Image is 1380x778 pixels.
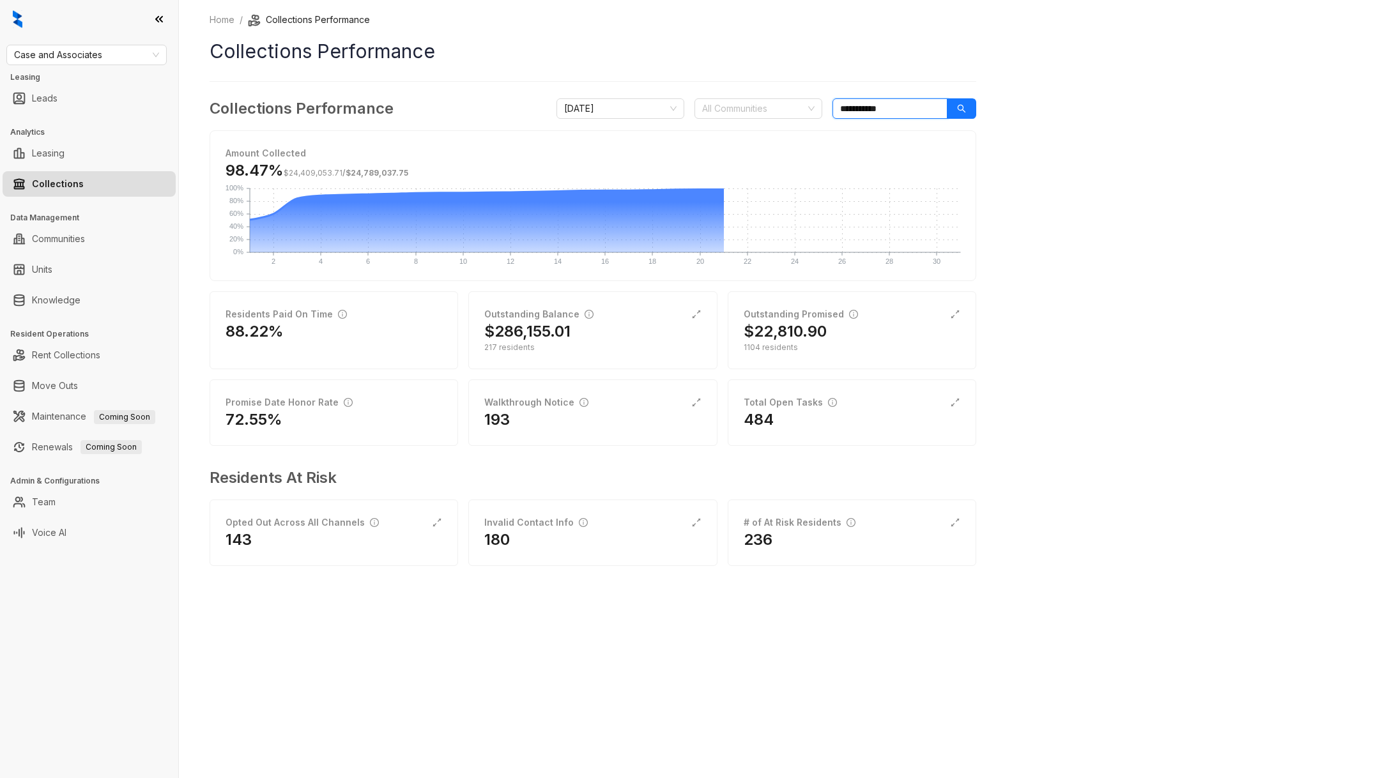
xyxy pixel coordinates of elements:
a: Team [32,489,56,515]
h2: 72.55% [226,409,282,430]
text: 8 [414,257,418,265]
a: RenewalsComing Soon [32,434,142,460]
span: info-circle [847,518,855,527]
li: Communities [3,226,176,252]
a: Knowledge [32,287,80,313]
span: info-circle [344,398,353,407]
h2: 193 [484,409,510,430]
text: 22 [744,257,751,265]
span: expand-alt [691,309,701,319]
div: Total Open Tasks [744,395,837,409]
span: info-circle [579,398,588,407]
div: Opted Out Across All Channels [226,515,379,530]
text: 28 [885,257,893,265]
text: 30 [933,257,940,265]
span: $24,409,053.71 [284,168,342,178]
text: 20% [229,235,243,243]
a: Voice AI [32,520,66,545]
span: Coming Soon [80,440,142,454]
span: search [957,104,966,113]
h2: 143 [226,530,252,550]
text: 18 [648,257,656,265]
span: expand-alt [950,309,960,319]
li: Move Outs [3,373,176,399]
text: 40% [229,222,243,230]
a: Communities [32,226,85,252]
span: expand-alt [691,397,701,408]
text: 60% [229,210,243,217]
li: Renewals [3,434,176,460]
strong: Amount Collected [226,148,306,158]
a: Units [32,257,52,282]
span: expand-alt [432,517,442,528]
div: # of At Risk Residents [744,515,855,530]
h2: $22,810.90 [744,321,827,342]
div: Invalid Contact Info [484,515,588,530]
li: Collections Performance [248,13,370,27]
div: Outstanding Balance [484,307,594,321]
h3: Leasing [10,72,178,83]
span: expand-alt [950,397,960,408]
div: 217 residents [484,342,701,353]
span: info-circle [828,398,837,407]
span: Coming Soon [94,410,155,424]
span: $24,789,037.75 [346,168,408,178]
text: 12 [507,257,514,265]
h2: 180 [484,530,510,550]
text: 80% [229,197,243,204]
text: 20 [696,257,704,265]
text: 6 [366,257,370,265]
span: expand-alt [950,517,960,528]
span: / [284,168,408,178]
span: info-circle [849,310,858,319]
text: 16 [601,257,609,265]
li: Team [3,489,176,515]
span: August 2025 [564,99,677,118]
li: Maintenance [3,404,176,429]
span: info-circle [338,310,347,319]
li: Rent Collections [3,342,176,368]
div: Walkthrough Notice [484,395,588,409]
text: 10 [459,257,467,265]
h2: $286,155.01 [484,321,571,342]
li: Knowledge [3,287,176,313]
li: Collections [3,171,176,197]
div: Outstanding Promised [744,307,858,321]
h2: 236 [744,530,772,550]
li: / [240,13,243,27]
span: info-circle [585,310,594,319]
div: Promise Date Honor Rate [226,395,353,409]
h3: 98.47% [226,160,408,181]
li: Voice AI [3,520,176,545]
h3: Residents At Risk [210,466,966,489]
text: 4 [319,257,323,265]
span: Case and Associates [14,45,159,65]
text: 2 [272,257,275,265]
span: info-circle [370,518,379,527]
a: Move Outs [32,373,78,399]
text: 26 [838,257,846,265]
h3: Resident Operations [10,328,178,340]
h1: Collections Performance [210,37,976,66]
a: Leads [32,86,57,111]
text: 24 [791,257,799,265]
h3: Collections Performance [210,97,394,120]
span: expand-alt [691,517,701,528]
h3: Data Management [10,212,178,224]
h3: Admin & Configurations [10,475,178,487]
a: Rent Collections [32,342,100,368]
span: info-circle [579,518,588,527]
div: Residents Paid On Time [226,307,347,321]
a: Collections [32,171,84,197]
img: logo [13,10,22,28]
li: Leasing [3,141,176,166]
h2: 88.22% [226,321,284,342]
a: Leasing [32,141,65,166]
text: 14 [554,257,562,265]
li: Leads [3,86,176,111]
text: 100% [226,184,243,192]
li: Units [3,257,176,282]
h3: Analytics [10,126,178,138]
a: Home [207,13,237,27]
div: 1104 residents [744,342,960,353]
